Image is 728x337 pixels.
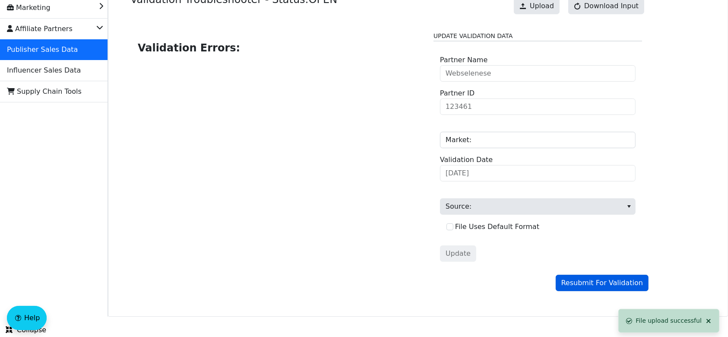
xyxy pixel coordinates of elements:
button: select [623,199,635,214]
span: Publisher Sales Data [7,43,78,57]
legend: Update Validation Data [434,32,642,41]
label: Partner ID [440,88,475,99]
span: Source: [440,198,636,215]
span: Supply Chain Tools [7,85,82,99]
span: Close [705,318,712,324]
span: Influencer Sales Data [7,64,81,77]
span: Marketing [7,1,51,15]
span: Help [24,313,40,323]
span: Collapse [6,325,46,335]
label: File Uses Default Format [455,223,539,231]
span: File upload successful [636,317,702,324]
span: Resubmit For Validation [561,278,643,288]
span: Upload [530,1,554,11]
label: Partner Name [440,55,487,65]
label: Validation Date [440,155,493,165]
span: Affiliate Partners [7,22,73,36]
h2: Validation Errors: [138,40,420,56]
button: Resubmit For Validation [556,275,649,291]
button: Help floatingactionbutton [7,306,47,330]
span: Download Input [584,1,639,11]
